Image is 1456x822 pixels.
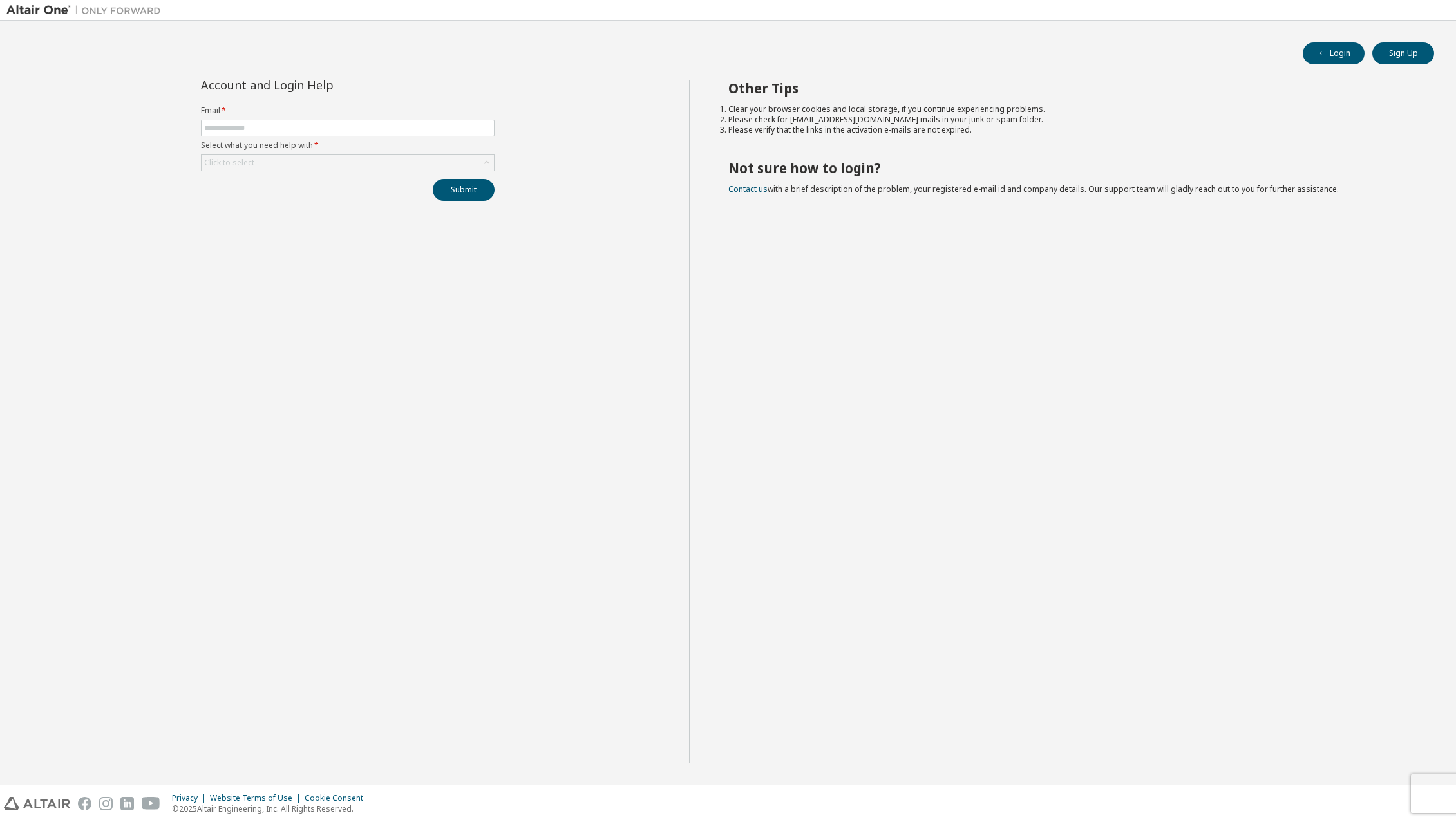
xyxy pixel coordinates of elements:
li: Please check for [EMAIL_ADDRESS][DOMAIN_NAME] mails in your junk or spam folder. [728,115,1411,125]
div: Privacy [172,793,210,803]
button: Submit [433,179,495,201]
img: altair_logo.svg [4,797,70,810]
label: Select what you need help with [201,140,495,151]
div: Cookie Consent [305,793,371,803]
span: with a brief description of the problem, your registered e-mail id and company details. Our suppo... [728,183,1339,194]
button: Sign Up [1372,42,1434,64]
img: facebook.svg [78,797,91,810]
div: Click to select [202,155,494,171]
h2: Not sure how to login? [728,160,1411,176]
li: Clear your browser cookies and local storage, if you continue experiencing problems. [728,104,1411,115]
img: youtube.svg [142,797,160,810]
a: Contact us [728,183,768,194]
button: Login [1303,42,1365,64]
img: Altair One [6,4,167,17]
li: Please verify that the links in the activation e-mails are not expired. [728,125,1411,135]
label: Email [201,106,495,116]
h2: Other Tips [728,80,1411,97]
img: instagram.svg [99,797,113,810]
img: linkedin.svg [120,797,134,810]
div: Click to select [204,158,254,168]
div: Account and Login Help [201,80,436,90]
div: Website Terms of Use [210,793,305,803]
p: © 2025 Altair Engineering, Inc. All Rights Reserved. [172,803,371,814]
